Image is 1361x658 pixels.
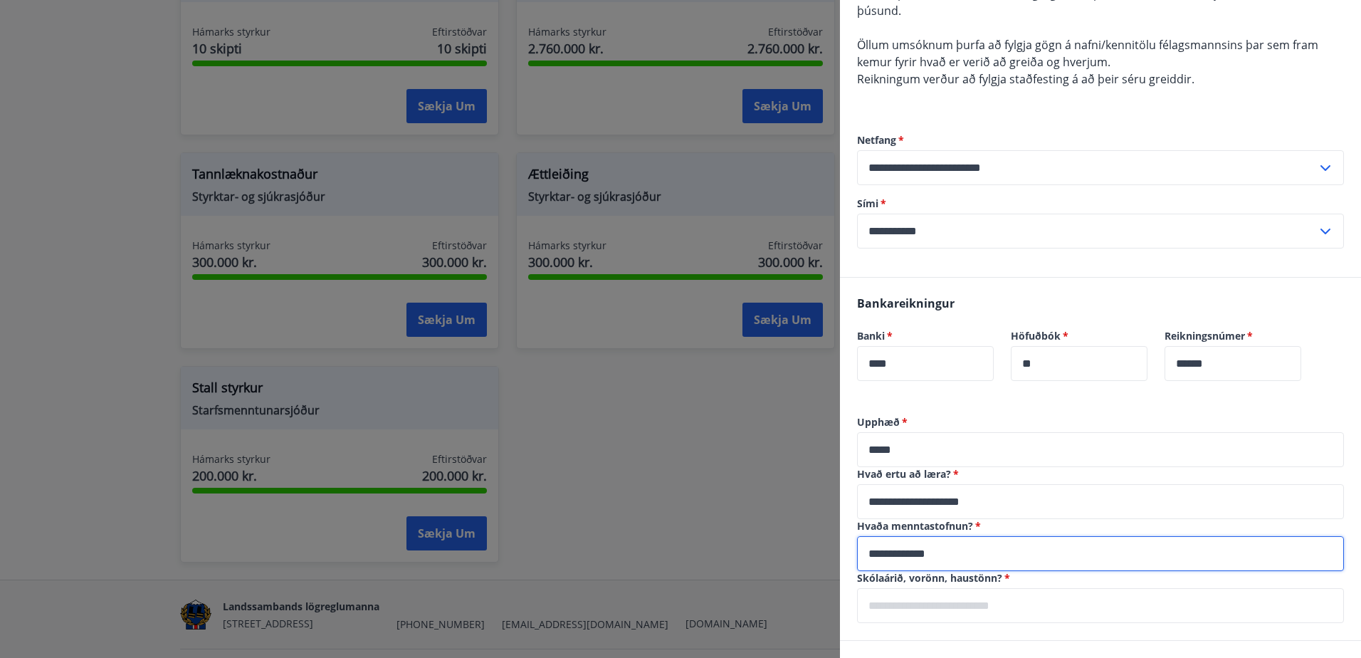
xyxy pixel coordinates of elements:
[857,37,1318,70] span: Öllum umsóknum þurfa að fylgja gögn á nafni/kennitölu félagsmannsins þar sem fram kemur fyrir hva...
[857,432,1344,467] div: Upphæð
[857,571,1344,585] label: Skólaárið, vorönn, haustönn?
[857,519,1344,533] label: Hvaða menntastofnun?
[857,71,1194,87] span: Reikningum verður að fylgja staðfesting á að þeir séru greiddir.
[857,467,1344,481] label: Hvað ertu að læra?
[857,133,1344,147] label: Netfang
[857,197,1344,211] label: Sími
[857,484,1344,519] div: Hvað ertu að læra?
[857,329,994,343] label: Banki
[857,588,1344,623] div: Skólaárið, vorönn, haustönn?
[1165,329,1301,343] label: Reikningsnúmer
[857,536,1344,571] div: Hvaða menntastofnun?
[1011,329,1147,343] label: Höfuðbók
[857,415,1344,429] label: Upphæð
[857,296,955,311] span: Bankareikningur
